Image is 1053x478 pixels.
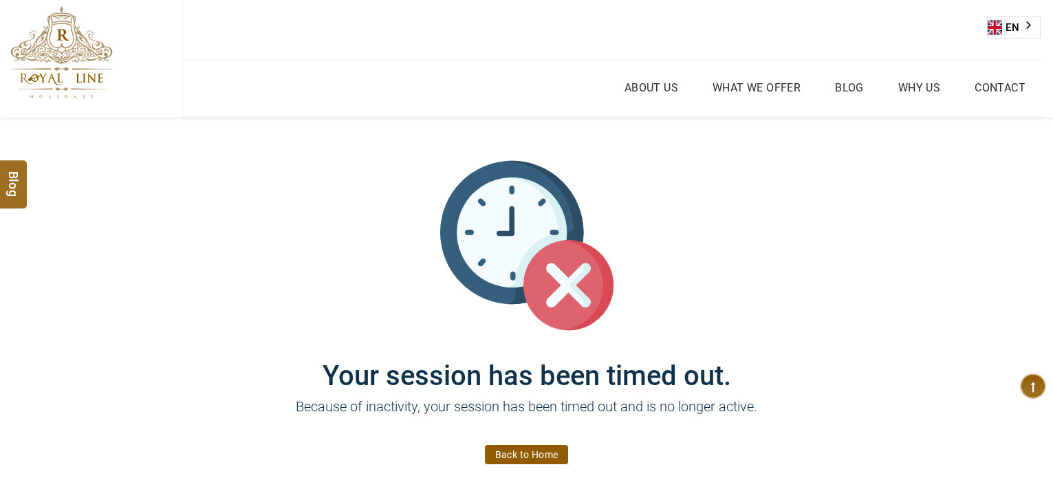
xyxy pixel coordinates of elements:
span: Blog [5,171,23,183]
h1: Your session has been timed out. [114,332,940,392]
p: Because of inactivity, your session has been timed out and is no longer active. [114,396,940,437]
img: session_time_out.svg [440,159,614,332]
a: What we Offer [709,78,804,98]
iframe: chat widget [995,423,1039,464]
div: Language [987,17,1041,39]
aside: Language selected: English [987,17,1041,39]
img: The Royal Line Holidays [10,6,113,99]
a: Back to Home [485,445,569,464]
a: About Us [621,78,682,98]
